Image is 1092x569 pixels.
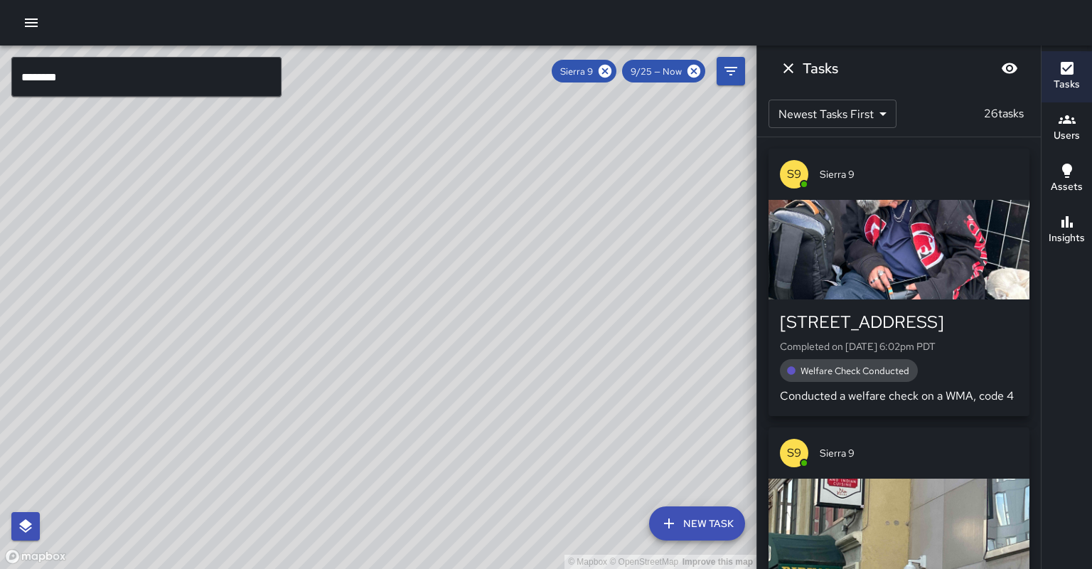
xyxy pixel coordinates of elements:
[769,149,1029,416] button: S9Sierra 9[STREET_ADDRESS]Completed on [DATE] 6:02pm PDTWelfare Check ConductedConducted a welfar...
[995,54,1024,83] button: Blur
[1054,128,1080,144] h6: Users
[622,65,690,78] span: 9/25 — Now
[803,57,838,80] h6: Tasks
[787,166,801,183] p: S9
[622,60,705,83] div: 9/25 — Now
[1051,179,1083,195] h6: Assets
[1042,205,1092,256] button: Insights
[1042,102,1092,154] button: Users
[780,339,1018,353] p: Completed on [DATE] 6:02pm PDT
[1042,154,1092,205] button: Assets
[780,388,1018,405] p: Conducted a welfare check on a WMA, code 4
[820,446,1018,460] span: Sierra 9
[1042,51,1092,102] button: Tasks
[769,100,896,128] div: Newest Tasks First
[1054,77,1080,92] h6: Tasks
[552,65,601,78] span: Sierra 9
[780,311,1018,334] div: [STREET_ADDRESS]
[787,445,801,462] p: S9
[717,57,745,85] button: Filters
[649,506,745,541] button: New Task
[774,54,803,83] button: Dismiss
[820,167,1018,181] span: Sierra 9
[978,105,1029,122] p: 26 tasks
[552,60,616,83] div: Sierra 9
[1049,230,1085,246] h6: Insights
[792,365,918,377] span: Welfare Check Conducted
